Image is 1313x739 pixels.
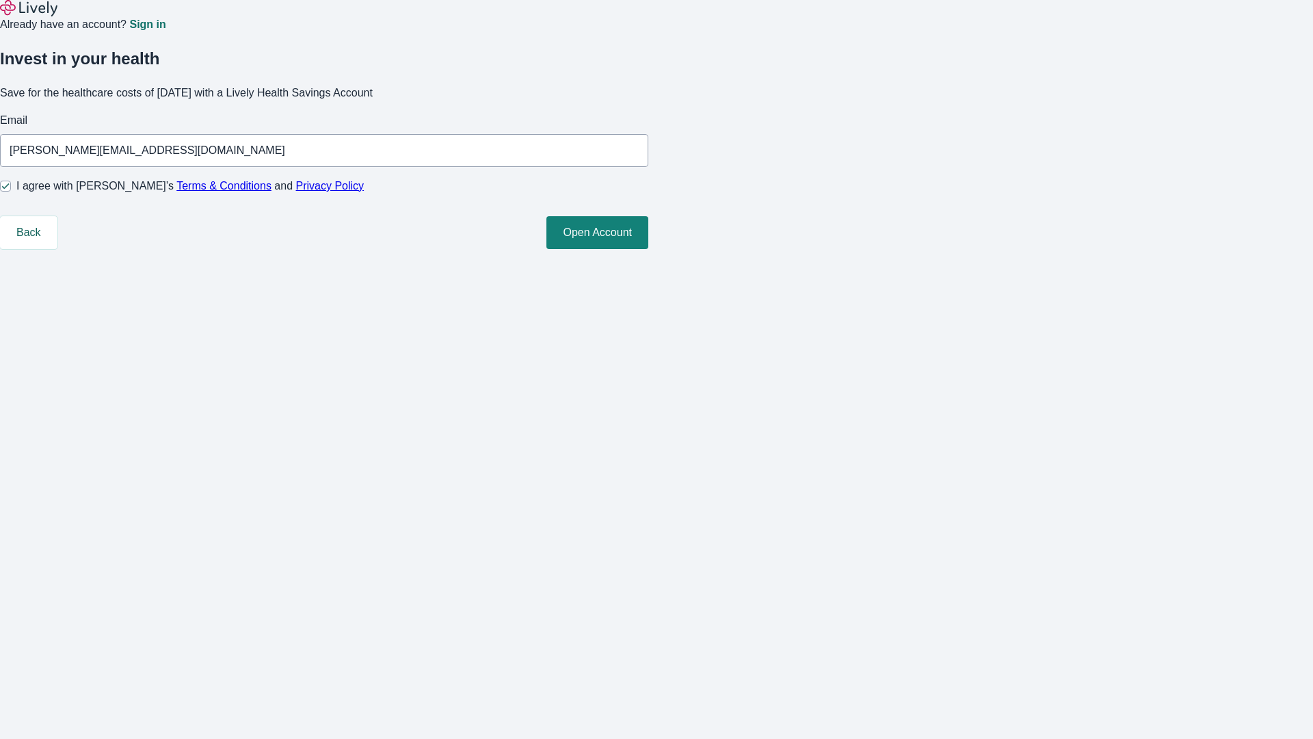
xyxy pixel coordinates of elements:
a: Terms & Conditions [176,180,271,192]
button: Open Account [546,216,648,249]
span: I agree with [PERSON_NAME]’s and [16,178,364,194]
a: Privacy Policy [296,180,364,192]
a: Sign in [129,19,165,30]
